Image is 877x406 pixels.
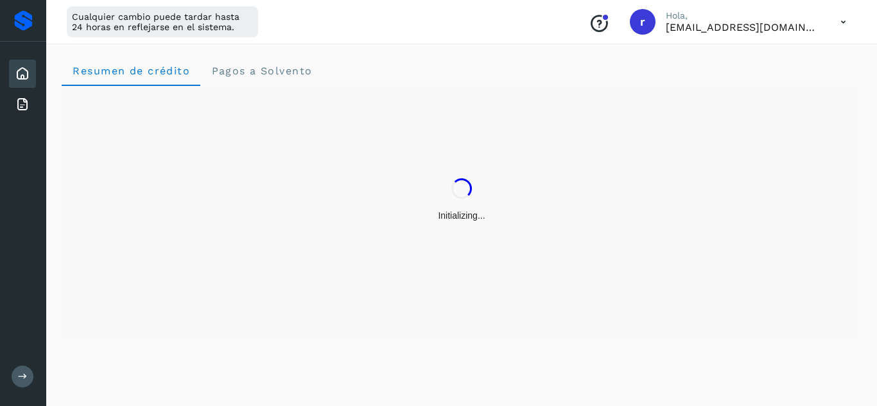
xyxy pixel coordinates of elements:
[67,6,258,37] div: Cualquier cambio puede tardar hasta 24 horas en reflejarse en el sistema.
[666,10,820,21] p: Hola,
[9,60,36,88] div: Inicio
[666,21,820,33] p: ricardo_pacheco91@hotmail.com
[72,65,190,77] span: Resumen de crédito
[211,65,312,77] span: Pagos a Solvento
[9,90,36,119] div: Facturas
